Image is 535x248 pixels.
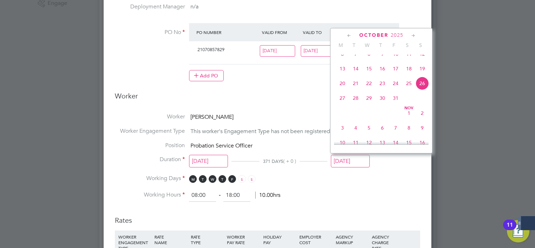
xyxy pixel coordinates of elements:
span: F [387,42,401,48]
span: S [401,42,414,48]
span: 27 [336,91,349,105]
input: Select one [331,155,370,168]
span: 26 [416,77,429,90]
span: 10 [336,136,349,149]
span: 20 [336,77,349,90]
span: n/a [190,3,199,10]
span: 16 [376,62,389,75]
span: 15 [362,62,376,75]
span: 23 [376,77,389,90]
span: October [359,32,388,38]
span: 10.00hrs [255,192,280,199]
span: M [189,175,197,183]
div: 11 [507,225,513,234]
span: F [228,175,236,183]
span: Probation Service Officer [190,142,252,149]
input: Select one [301,45,336,57]
label: Worker Engagement Type [115,128,185,135]
span: 4 [349,121,362,135]
button: Open Resource Center, 11 new notifications [507,220,529,242]
label: Working Days [115,175,185,182]
span: 3 [336,121,349,135]
span: 2025 [391,32,403,38]
input: 17:00 [223,189,250,202]
span: 5 [362,121,376,135]
span: 11 [349,136,362,149]
span: 17 [389,62,402,75]
span: 22 [362,77,376,90]
span: S [414,42,427,48]
span: 21070857829 [197,47,224,53]
span: T [199,175,207,183]
div: Expiry [342,26,383,39]
span: 19 [416,62,429,75]
span: 31 [389,91,402,105]
span: 7 [389,121,402,135]
span: Nov [402,106,416,110]
span: 30 [376,91,389,105]
span: 14 [349,62,362,75]
span: ‐ [217,192,222,199]
span: 24 [389,77,402,90]
span: T [374,42,387,48]
span: 14 [389,136,402,149]
div: PO Number [195,26,260,39]
span: 12 [362,136,376,149]
span: T [218,175,226,183]
input: 08:00 [189,189,216,202]
label: Position [115,142,185,149]
div: Valid From [260,26,301,39]
span: 6 [376,121,389,135]
span: 9 [416,121,429,135]
span: W [209,175,216,183]
span: 18 [402,62,416,75]
span: ( + 0 ) [283,158,296,164]
span: 13 [336,62,349,75]
span: 1 [402,106,416,120]
button: Add PO [189,70,224,81]
span: T [347,42,361,48]
span: 21 [349,77,362,90]
span: [PERSON_NAME] [190,113,234,120]
span: 29 [362,91,376,105]
h3: Rates [115,209,420,225]
label: Duration [115,156,185,163]
span: 15 [402,136,416,149]
label: Worker [115,113,185,120]
label: PO No [115,29,185,36]
span: S [248,175,256,183]
label: Working Hours [115,191,185,199]
span: W [361,42,374,48]
h3: Worker [115,91,420,106]
span: 371 DAYS [263,158,283,164]
label: Deployment Manager [115,3,185,11]
span: 28 [349,91,362,105]
span: 16 [416,136,429,149]
span: 25 [402,77,416,90]
span: This worker's Engagement Type has not been registered by its Agency. [190,128,366,135]
input: Select one [260,45,295,57]
span: 13 [376,136,389,149]
input: Select one [189,155,228,168]
span: M [334,42,347,48]
span: 2 [416,106,429,120]
div: Valid To [301,26,342,39]
span: 8 [402,121,416,135]
span: S [238,175,246,183]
